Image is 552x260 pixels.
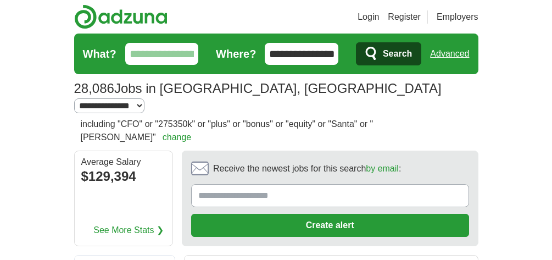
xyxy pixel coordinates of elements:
div: $129,394 [81,167,166,186]
a: Employers [437,10,478,24]
img: Adzuna logo [74,4,168,29]
span: Search [383,43,412,65]
label: What? [83,46,116,62]
a: See More Stats ❯ [93,224,164,237]
button: Search [356,42,421,65]
label: Where? [216,46,256,62]
div: Average Salary [81,158,166,167]
h2: including "CFO" or "275350k" or "plus" or "bonus" or "equity" or "Santa" or "[PERSON_NAME]" [81,118,472,144]
button: Create alert [191,214,469,237]
a: change [163,132,192,142]
h1: Jobs in [GEOGRAPHIC_DATA], [GEOGRAPHIC_DATA] [74,81,442,96]
a: Advanced [430,43,469,65]
span: 28,086 [74,79,114,98]
a: by email [366,164,399,173]
a: Login [358,10,379,24]
a: Register [388,10,421,24]
span: Receive the newest jobs for this search : [213,162,401,175]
